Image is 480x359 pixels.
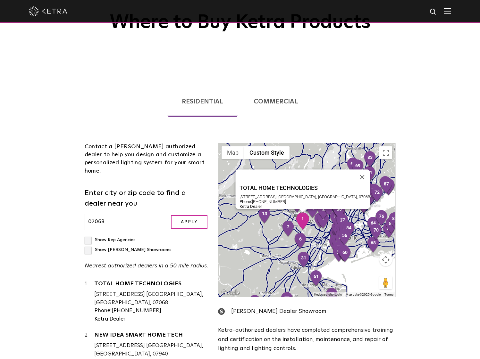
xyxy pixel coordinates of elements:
div: 54 [342,221,356,239]
div: 56 [338,229,351,246]
strong: Phone: [239,199,252,204]
div: 41 [335,226,349,244]
a: NEW IDEA SMART HOME TECH [94,332,209,340]
a: Terms (opens in new tab) [384,293,393,296]
div: 67 [346,157,360,175]
a: TOTAL HOME TECHNOLOGIES [239,185,370,193]
div: 52 [339,222,352,240]
label: Enter city or zip code to find a dealer near you [85,188,209,209]
button: Drag Pegman onto the map to open Street View [379,276,392,289]
div: 70 [369,224,383,241]
img: ketra-logo-2019-white [29,6,67,16]
div: 75 [325,288,339,305]
div: 83 [363,151,377,168]
div: 42 [338,221,351,238]
div: 23 [329,227,343,244]
div: 2 [282,220,295,238]
button: Keyboard shortcuts [314,292,342,297]
div: 30 [333,203,346,220]
div: 48 [331,235,345,252]
strong: Ketra Dealer [94,316,125,322]
div: 64 [366,216,380,234]
div: 69 [351,159,365,176]
div: 27 [331,224,345,241]
a: Residential [167,86,238,117]
label: Show [PERSON_NAME] Showrooms [85,248,172,252]
div: [PERSON_NAME] Dealer Showroom [218,307,395,316]
div: 88 [248,295,262,312]
div: 90 [394,228,407,246]
button: Close [354,169,370,185]
div: 14 [331,221,344,239]
p: Nearest authorized dealers in a 50 mile radius. [85,261,209,271]
div: 8 [317,203,330,220]
a: Open this area in Google Maps (opens a new window) [220,289,241,297]
div: [PHONE_NUMBER] [94,307,209,315]
div: 77 [280,292,294,309]
div: [STREET_ADDRESS] [GEOGRAPHIC_DATA], [GEOGRAPHIC_DATA], 07940 [94,342,209,358]
div: 68 [366,236,380,254]
div: 28 [332,202,345,219]
div: 80 [385,217,398,234]
div: 76 [375,210,388,227]
strong: Phone: [94,308,112,314]
div: 72 [370,186,384,203]
div: 59 [337,244,350,262]
div: 31 [297,251,310,269]
div: 47 [337,223,351,241]
div: 57 [332,246,346,263]
div: 50 [337,224,350,241]
button: Map camera controls [379,253,392,266]
img: Google [220,289,241,297]
div: 11 [329,210,343,227]
div: [STREET_ADDRESS] [GEOGRAPHIC_DATA], [GEOGRAPHIC_DATA], 07068 [239,194,370,199]
div: [PHONE_NUMBER] [239,199,370,204]
div: 1 [296,212,309,230]
div: 29 [331,224,345,241]
p: Ketra-authorized dealers have completed comprehensive training and certification on the installat... [218,326,395,353]
div: 36 [334,221,347,238]
div: 13 [258,207,271,224]
div: 87 [380,177,393,195]
div: 34 [334,217,347,235]
img: showroom_icon.png [218,308,225,315]
input: Apply [171,215,207,229]
div: 60 [338,246,352,263]
div: 71 [367,184,381,201]
div: 6 [294,233,307,250]
strong: Ketra Dealer [239,204,262,209]
div: 61 [309,270,323,287]
div: 37 [336,214,349,231]
a: Commercial [240,86,313,117]
img: search icon [429,8,437,16]
label: Show Rep Agencies [85,238,136,242]
div: 43 [336,223,349,240]
div: 78 [382,222,396,239]
div: 4 [306,202,319,219]
div: 35 [332,223,346,240]
div: 21 [331,222,345,240]
div: 7 [316,212,330,230]
button: Toggle fullscreen view [379,146,392,159]
div: 81 [379,176,392,193]
div: 55 [332,241,346,258]
div: 53 [334,231,348,249]
div: 5 [314,212,327,229]
div: 84 [388,212,401,229]
button: Custom Style [244,146,290,159]
span: Map data ©2025 Google [346,293,381,296]
div: 74 [363,166,376,183]
div: 40 [333,224,347,241]
div: 32 [332,224,345,241]
div: 44 [336,223,350,240]
div: Contact a [PERSON_NAME] authorized dealer to help you design and customize a personalized lightin... [85,143,209,175]
div: 89 [393,216,407,233]
div: 1 [85,280,94,323]
img: Hamburger%20Nav.svg [444,8,451,14]
input: Enter city or zip code [85,214,162,230]
div: 25 [331,223,345,240]
div: [STREET_ADDRESS] [GEOGRAPHIC_DATA], [GEOGRAPHIC_DATA], 07068 [94,290,209,307]
div: 39 [328,235,342,252]
button: Show street map [222,146,244,159]
div: 46 [330,237,343,255]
